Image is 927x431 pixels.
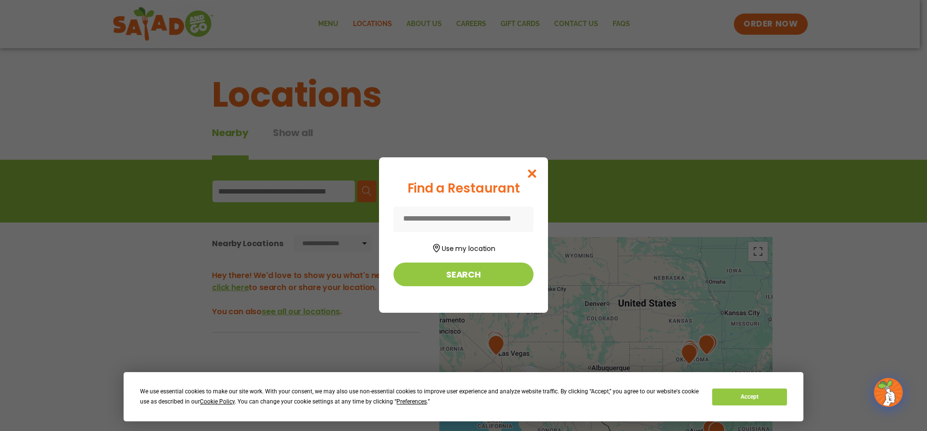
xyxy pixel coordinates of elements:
button: Use my location [393,241,534,254]
div: We use essential cookies to make our site work. With your consent, we may also use non-essential ... [140,387,701,407]
div: Cookie Consent Prompt [124,372,803,421]
button: Search [393,263,534,286]
img: wpChatIcon [875,379,902,406]
span: Cookie Policy [200,398,235,405]
span: Preferences [396,398,427,405]
button: Accept [712,389,787,405]
div: Find a Restaurant [393,179,534,198]
button: Close modal [517,157,548,190]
